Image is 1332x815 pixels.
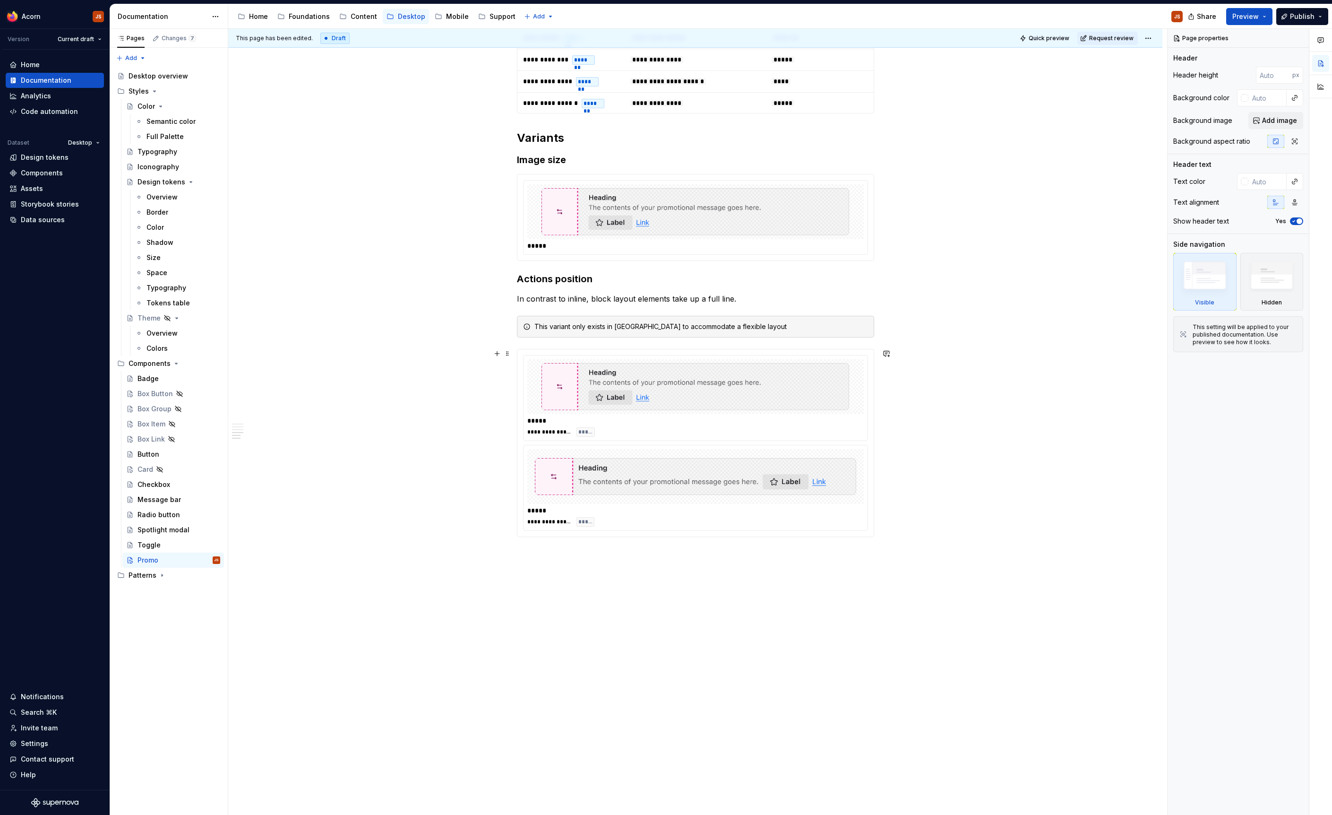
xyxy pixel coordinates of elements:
a: Content [335,9,381,24]
span: Request review [1089,35,1134,42]
a: Overview [131,326,224,341]
a: Box Button [122,386,224,401]
div: Box Item [137,419,165,429]
div: Data sources [21,215,65,225]
a: Space [131,265,224,280]
div: Dataset [8,139,29,147]
a: Design tokens [122,174,224,190]
input: Auto [1248,89,1287,106]
div: Storybook stories [21,199,79,209]
div: Contact support [21,754,74,764]
div: Draft [320,33,350,44]
a: Message bar [122,492,224,507]
a: Code automation [6,104,104,119]
div: Assets [21,184,43,193]
a: Radio button [122,507,224,522]
div: Components [113,356,224,371]
span: Share [1197,12,1216,21]
a: Box Group [122,401,224,416]
div: Home [21,60,40,69]
a: Shadow [131,235,224,250]
div: Theme [137,313,161,323]
div: Iconography [137,162,179,172]
img: 894890ef-b4b9-4142-abf4-a08b65caed53.png [7,11,18,22]
a: Overview [131,190,224,205]
a: Mobile [431,9,473,24]
button: Desktop [64,136,104,149]
div: Page tree [113,69,224,583]
button: Help [6,767,104,782]
div: Color [137,102,155,111]
div: Code automation [21,107,78,116]
div: Home [249,12,268,21]
div: Full Palette [146,132,184,141]
button: Quick preview [1017,32,1074,45]
div: Box Button [137,389,173,399]
div: JS [214,555,219,565]
div: Search ⌘K [21,708,57,717]
div: This setting will be applied to your published documentation. Use preview to see how it looks. [1193,323,1297,346]
div: This variant only exists in [GEOGRAPHIC_DATA] to accommodate a flexible layout [534,322,868,331]
button: Preview [1226,8,1272,25]
div: Space [146,268,167,277]
div: Button [137,450,159,459]
div: Visible [1173,253,1237,311]
div: Hidden [1262,299,1282,306]
span: Publish [1290,12,1315,21]
div: Content [351,12,377,21]
div: Colors [146,344,168,353]
div: Border [146,208,168,217]
button: Share [1183,8,1222,25]
svg: Supernova Logo [31,798,78,807]
span: Add [125,54,137,62]
div: Design tokens [21,153,69,162]
a: Invite team [6,720,104,736]
div: Desktop overview [129,71,188,81]
div: Design tokens [137,177,185,187]
a: Settings [6,736,104,751]
a: Desktop overview [113,69,224,84]
button: Contact support [6,752,104,767]
button: Search ⌘K [6,705,104,720]
div: Header [1173,53,1197,63]
a: PromoJS [122,553,224,568]
button: AcornJS [2,6,108,26]
div: Styles [113,84,224,99]
div: Badge [137,374,159,383]
button: Add [113,52,149,65]
a: Theme [122,311,224,326]
div: Components [129,359,171,368]
button: Publish [1276,8,1328,25]
div: Mobile [446,12,469,21]
label: Yes [1275,217,1286,225]
p: px [1292,71,1299,79]
button: Request review [1077,32,1138,45]
div: Visible [1195,299,1214,306]
div: Header text [1173,160,1212,169]
a: Full Palette [131,129,224,144]
span: Preview [1232,12,1259,21]
h2: Variants [517,130,874,146]
div: Card [137,465,153,474]
div: Radio button [137,510,180,520]
div: Invite team [21,723,58,733]
a: Toggle [122,538,224,553]
input: Auto [1256,67,1292,84]
a: Data sources [6,212,104,227]
div: Message bar [137,495,181,504]
a: Tokens table [131,295,224,311]
p: In contrast to inline, block layout elements take up a full line. [517,293,874,304]
div: Typography [137,147,177,156]
a: Button [122,447,224,462]
span: Desktop [68,139,92,147]
div: Notifications [21,692,64,702]
div: Color [146,223,164,232]
div: Acorn [22,12,41,21]
span: Add image [1262,116,1297,125]
div: Settings [21,739,48,748]
div: Box Group [137,404,172,414]
div: Spotlight modal [137,525,189,535]
span: Add [533,13,545,20]
div: Show header text [1173,217,1229,226]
